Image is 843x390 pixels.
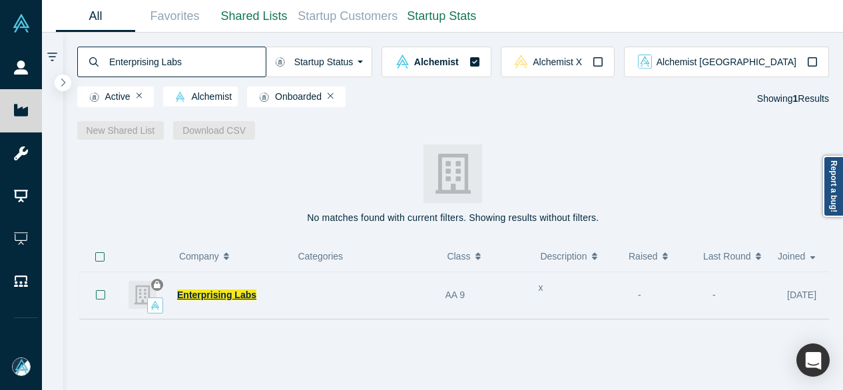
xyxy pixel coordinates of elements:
a: Enterprising Labs [177,290,256,300]
img: alchemistx Vault Logo [514,55,528,69]
span: Last Round [703,242,751,270]
span: - [638,290,641,300]
img: Startup status [259,92,269,102]
a: Report a bug! [823,156,843,217]
img: Alchemist Vault Logo [12,14,31,33]
span: Raised [629,242,658,270]
button: Description [540,242,615,270]
h4: No matches found with current filters. Showing results without filters. [77,212,830,224]
span: Active [83,92,131,102]
span: Categories [298,251,343,262]
a: Startup Customers [294,1,402,32]
button: Last Round [703,242,764,270]
a: Startup Stats [402,1,481,32]
button: Class [447,242,519,270]
input: Search by company name, class, customer, one-liner or category [108,46,266,77]
img: alchemist Vault Logo [396,55,410,69]
button: Remove Filter [137,91,142,100]
img: alchemist Vault Logo [175,92,185,102]
button: Startup Status [266,47,373,77]
button: Download CSV [173,121,255,140]
img: alchemist Vault Logo [150,301,160,310]
button: alchemist Vault LogoAlchemist [382,47,491,77]
button: alchemistx Vault LogoAlchemist X [501,47,615,77]
button: Company [179,242,277,270]
span: Description [540,242,587,270]
span: Class [447,242,470,270]
a: Shared Lists [214,1,294,32]
span: Alchemist X [533,57,582,67]
img: company [423,144,482,203]
button: New Shared List [77,121,164,140]
span: Onboarded [253,92,322,102]
a: Favorites [135,1,214,32]
img: Mia Scott's Account [12,357,31,376]
img: Startup status [89,92,99,102]
img: Enterprising Labs's Logo [129,281,156,309]
span: Alchemist [GEOGRAPHIC_DATA] [657,57,796,67]
img: alchemist_aj Vault Logo [638,55,652,69]
span: Showing Results [757,93,829,104]
div: AA 9 [445,272,525,318]
button: Remove Filter [328,91,334,100]
button: Bookmark [80,272,121,318]
span: - [712,290,716,300]
span: Alchemist [169,92,232,102]
button: alchemist_aj Vault LogoAlchemist [GEOGRAPHIC_DATA] [624,47,829,77]
button: Joined [778,242,820,270]
span: Alchemist [414,57,459,67]
span: x [539,282,543,293]
span: Joined [778,242,805,270]
button: Raised [629,242,689,270]
span: Company [179,242,219,270]
img: Startup status [275,57,285,67]
strong: 1 [793,93,798,104]
a: All [56,1,135,32]
span: [DATE] [787,290,816,300]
